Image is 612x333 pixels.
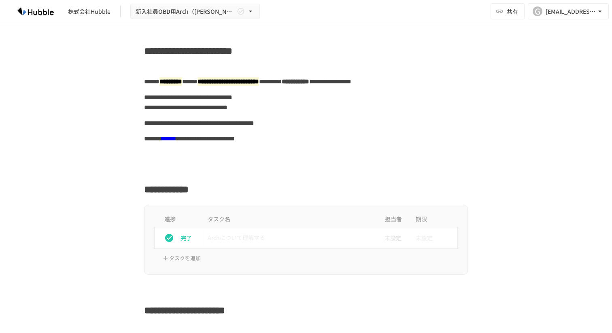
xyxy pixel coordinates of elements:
table: task table [154,212,458,249]
img: HzDRNkGCf7KYO4GfwKnzITak6oVsp5RHeZBEM1dQFiQ [10,5,62,18]
div: G [533,6,542,16]
div: [EMAIL_ADDRESS][DOMAIN_NAME] [546,6,596,17]
th: 担当者 [377,212,409,227]
p: 完了 [181,233,198,242]
span: 新入社員OBD用Arch（[PERSON_NAME]） [136,6,235,17]
th: タスク名 [201,212,377,227]
button: 新入社員OBD用Arch（[PERSON_NAME]） [130,4,260,19]
span: 未設定 [378,233,402,242]
span: 共有 [507,7,518,16]
button: status [161,230,177,246]
th: 進捗 [155,212,202,227]
div: 株式会社Hubble [68,7,110,16]
p: Archについて理解する [208,233,370,243]
span: 未設定 [416,230,433,246]
button: タスクを追加 [161,252,203,265]
button: 共有 [491,3,525,19]
th: 期限 [409,212,458,227]
button: G[EMAIL_ADDRESS][DOMAIN_NAME] [528,3,609,19]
